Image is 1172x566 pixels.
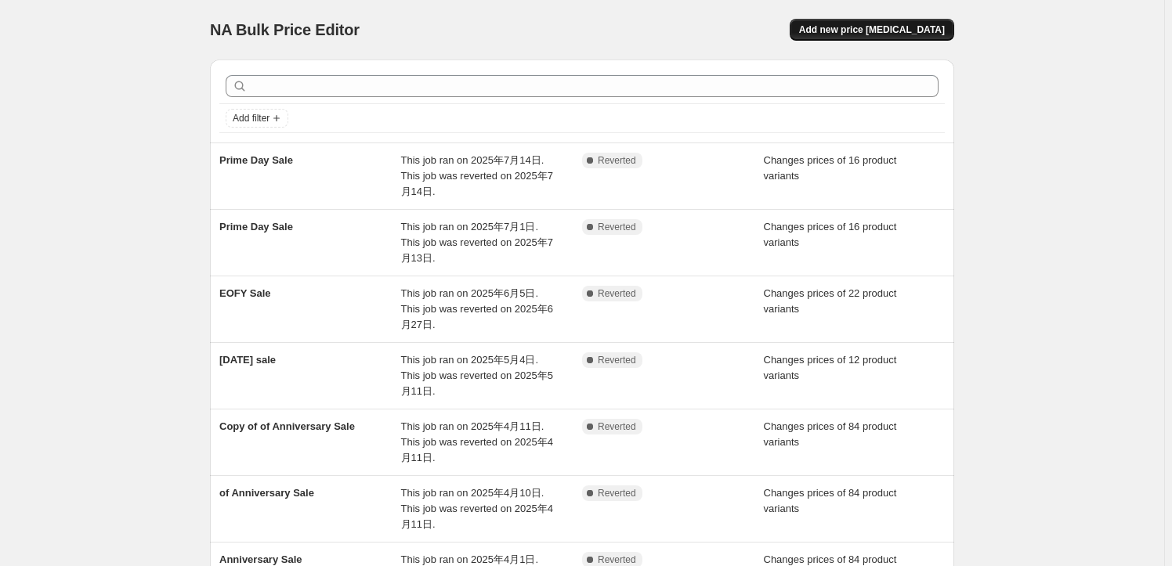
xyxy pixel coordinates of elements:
span: This job ran on 2025年7月14日. This job was reverted on 2025年7月14日. [401,154,553,197]
span: Changes prices of 22 product variants [764,287,897,315]
span: Prime Day Sale [219,154,293,166]
button: Add new price [MEDICAL_DATA] [790,19,954,41]
span: This job ran on 2025年4月11日. This job was reverted on 2025年4月11日. [401,420,553,463]
span: [DATE] sale [219,354,276,366]
span: Changes prices of 84 product variants [764,420,897,448]
span: Reverted [598,287,636,300]
span: of Anniversary Sale [219,487,314,499]
span: Reverted [598,420,636,433]
span: NA Bulk Price Editor [210,21,360,38]
span: Reverted [598,553,636,566]
span: This job ran on 2025年5月4日. This job was reverted on 2025年5月11日. [401,354,553,397]
span: Changes prices of 84 product variants [764,487,897,514]
span: Copy of of Anniversary Sale [219,420,355,432]
span: Add filter [233,112,269,124]
span: Changes prices of 16 product variants [764,154,897,182]
button: Add filter [226,109,288,128]
span: Changes prices of 16 product variants [764,221,897,248]
span: Changes prices of 12 product variants [764,354,897,381]
span: This job ran on 2025年4月10日. This job was reverted on 2025年4月11日. [401,487,553,530]
span: This job ran on 2025年7月1日. This job was reverted on 2025年7月13日. [401,221,553,264]
span: Reverted [598,487,636,499]
span: Reverted [598,221,636,233]
span: Prime Day Sale [219,221,293,233]
span: This job ran on 2025年6月5日. This job was reverted on 2025年6月27日. [401,287,553,330]
span: Anniversary Sale [219,553,302,565]
span: Reverted [598,154,636,167]
span: EOFY Sale [219,287,271,299]
span: Add new price [MEDICAL_DATA] [799,23,945,36]
span: Reverted [598,354,636,366]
